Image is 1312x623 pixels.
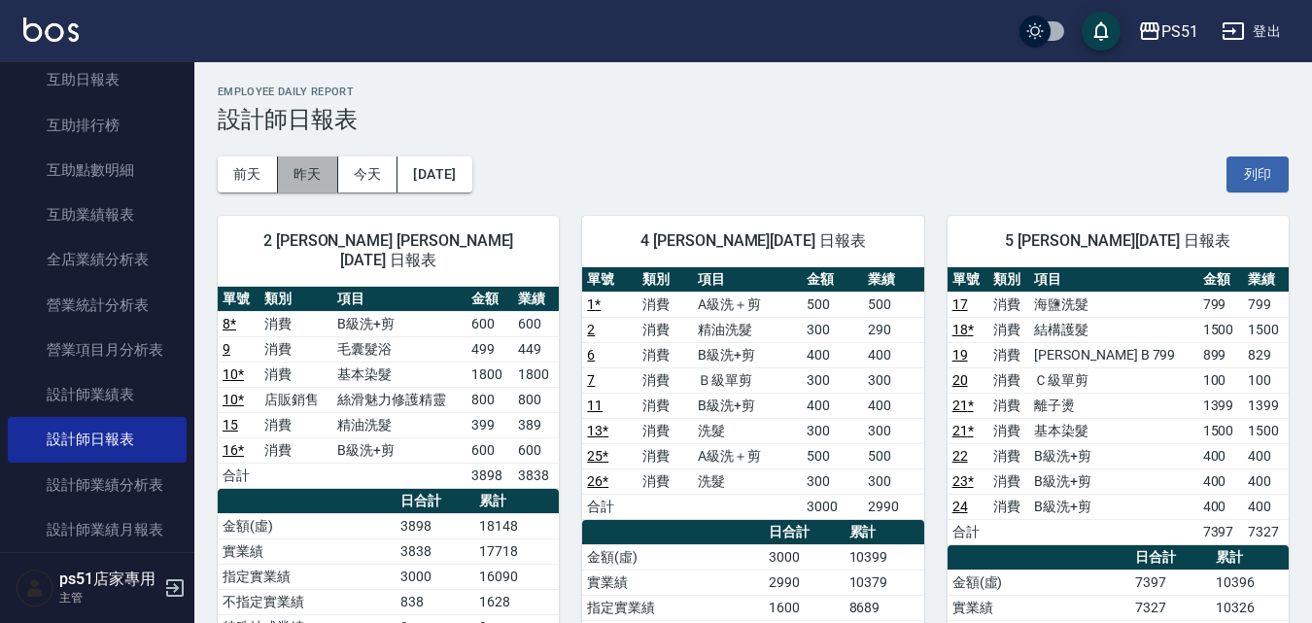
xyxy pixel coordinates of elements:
[587,398,603,413] a: 11
[59,589,158,606] p: 主管
[1214,14,1289,50] button: 登出
[802,342,863,367] td: 400
[1029,292,1197,317] td: 海鹽洗髮
[845,595,924,620] td: 8689
[638,267,693,293] th: 類別
[8,57,187,102] a: 互助日報表
[988,292,1029,317] td: 消費
[223,341,230,357] a: 9
[474,538,559,564] td: 17718
[1130,545,1211,571] th: 日合計
[1243,317,1289,342] td: 1500
[8,237,187,282] a: 全店業績分析表
[638,292,693,317] td: 消費
[218,463,259,488] td: 合計
[8,463,187,507] a: 設計師業績分析表
[988,393,1029,418] td: 消費
[845,570,924,595] td: 10379
[948,519,988,544] td: 合計
[802,468,863,494] td: 300
[863,468,924,494] td: 300
[764,570,844,595] td: 2990
[802,418,863,443] td: 300
[218,564,396,589] td: 指定實業績
[863,393,924,418] td: 400
[988,418,1029,443] td: 消費
[764,544,844,570] td: 3000
[1198,317,1244,342] td: 1500
[1029,367,1197,393] td: Ｃ級單剪
[1029,468,1197,494] td: B級洗+剪
[802,317,863,342] td: 300
[952,448,968,464] a: 22
[8,148,187,192] a: 互助點數明細
[693,468,802,494] td: 洗髮
[582,570,764,595] td: 實業績
[1243,418,1289,443] td: 1500
[396,589,474,614] td: 838
[764,595,844,620] td: 1600
[1029,317,1197,342] td: 結構護髮
[802,367,863,393] td: 300
[8,507,187,552] a: 設計師業績月報表
[8,328,187,372] a: 營業項目月分析表
[802,267,863,293] th: 金額
[988,367,1029,393] td: 消費
[1130,595,1211,620] td: 7327
[638,317,693,342] td: 消費
[638,443,693,468] td: 消費
[8,417,187,462] a: 設計師日報表
[693,267,802,293] th: 項目
[693,393,802,418] td: B級洗+剪
[863,494,924,519] td: 2990
[466,437,513,463] td: 600
[1243,468,1289,494] td: 400
[259,362,332,387] td: 消費
[1029,342,1197,367] td: [PERSON_NAME] B 799
[1198,367,1244,393] td: 100
[1243,367,1289,393] td: 100
[1161,19,1198,44] div: PS51
[1198,519,1244,544] td: 7397
[513,387,560,412] td: 800
[513,362,560,387] td: 1800
[582,595,764,620] td: 指定實業績
[948,595,1130,620] td: 實業績
[466,336,513,362] td: 499
[259,387,332,412] td: 店販銷售
[218,513,396,538] td: 金額(虛)
[693,443,802,468] td: A級洗＋剪
[988,468,1029,494] td: 消費
[638,342,693,367] td: 消費
[1243,494,1289,519] td: 400
[513,412,560,437] td: 389
[474,513,559,538] td: 18148
[948,570,1130,595] td: 金額(虛)
[638,468,693,494] td: 消費
[802,292,863,317] td: 500
[513,311,560,336] td: 600
[845,544,924,570] td: 10399
[1198,443,1244,468] td: 400
[332,287,466,312] th: 項目
[278,156,338,192] button: 昨天
[587,322,595,337] a: 2
[1243,519,1289,544] td: 7327
[1211,595,1289,620] td: 10326
[863,367,924,393] td: 300
[59,570,158,589] h5: ps51店家專用
[638,393,693,418] td: 消費
[952,372,968,388] a: 20
[638,418,693,443] td: 消費
[1130,570,1211,595] td: 7397
[988,494,1029,519] td: 消費
[332,387,466,412] td: 絲滑魅力修護精靈
[988,317,1029,342] td: 消費
[218,106,1289,133] h3: 設計師日報表
[693,317,802,342] td: 精油洗髮
[1211,570,1289,595] td: 10396
[1243,267,1289,293] th: 業績
[1130,12,1206,52] button: PS51
[587,347,595,363] a: 6
[513,336,560,362] td: 449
